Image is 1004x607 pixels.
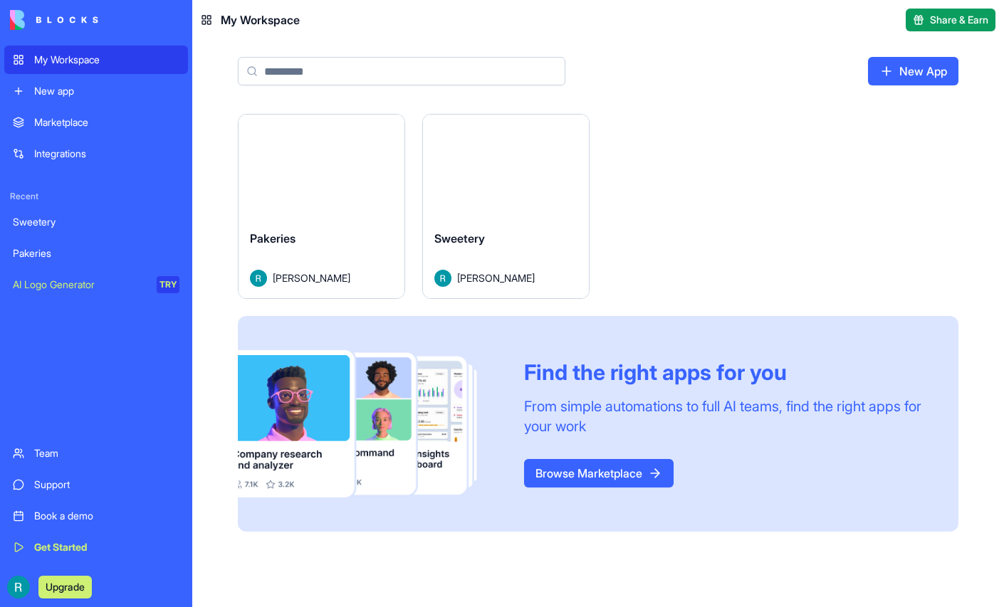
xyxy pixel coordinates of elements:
div: TRY [157,276,179,293]
div: Marketplace [34,115,179,130]
div: Pakeries [13,246,179,260]
a: My Workspace [4,46,188,74]
a: Team [4,439,188,468]
a: Pakeries [4,239,188,268]
a: Sweetery [4,208,188,236]
a: Get Started [4,533,188,561]
img: logo [10,10,98,30]
span: Recent [4,191,188,202]
img: ACg8ocIQaqk-1tPQtzwxiZ7ZlP6dcFgbwUZ5nqaBNAw22a2oECoLioo=s96-c [7,576,30,598]
span: [PERSON_NAME] [457,270,535,285]
img: Avatar [434,270,451,287]
a: PakeriesAvatar[PERSON_NAME] [238,114,405,299]
div: Find the right apps for you [524,359,924,385]
a: Book a demo [4,502,188,530]
img: Frame_181_egmpey.png [238,350,501,498]
a: Integrations [4,139,188,168]
a: Support [4,470,188,499]
button: Upgrade [38,576,92,598]
div: My Workspace [34,53,179,67]
div: Team [34,446,179,460]
div: Sweetery [13,215,179,229]
span: [PERSON_NAME] [273,270,350,285]
a: SweeteryAvatar[PERSON_NAME] [422,114,590,299]
div: From simple automations to full AI teams, find the right apps for your work [524,396,924,436]
span: Pakeries [250,231,296,246]
a: Browse Marketplace [524,459,674,487]
a: Marketplace [4,108,188,137]
span: My Workspace [221,11,300,28]
div: New app [34,84,179,98]
div: AI Logo Generator [13,278,147,292]
span: Sweetery [434,231,485,246]
div: Book a demo [34,509,179,523]
a: New app [4,77,188,105]
button: Share & Earn [906,9,995,31]
a: Upgrade [38,579,92,593]
span: Share & Earn [930,13,988,27]
div: Integrations [34,147,179,161]
div: Get Started [34,540,179,554]
a: New App [868,57,958,85]
img: Avatar [250,270,267,287]
a: AI Logo GeneratorTRY [4,270,188,299]
div: Support [34,477,179,492]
